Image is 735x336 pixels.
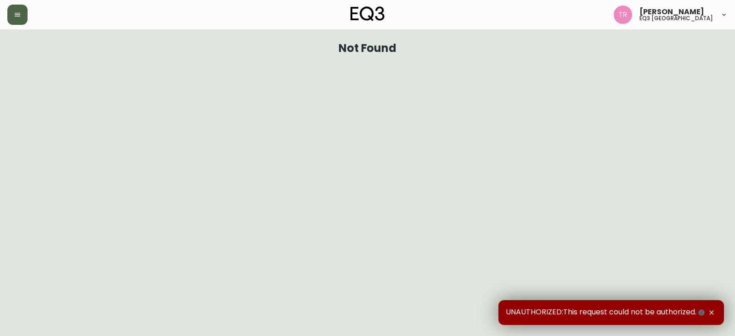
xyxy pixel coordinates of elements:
span: UNAUTHORIZED:This request could not be authorized. [506,308,707,318]
img: 214b9049a7c64896e5c13e8f38ff7a87 [614,6,632,24]
span: [PERSON_NAME] [639,8,704,16]
h5: eq3 [GEOGRAPHIC_DATA] [639,16,713,21]
h1: Not Found [339,44,397,52]
img: logo [351,6,384,21]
